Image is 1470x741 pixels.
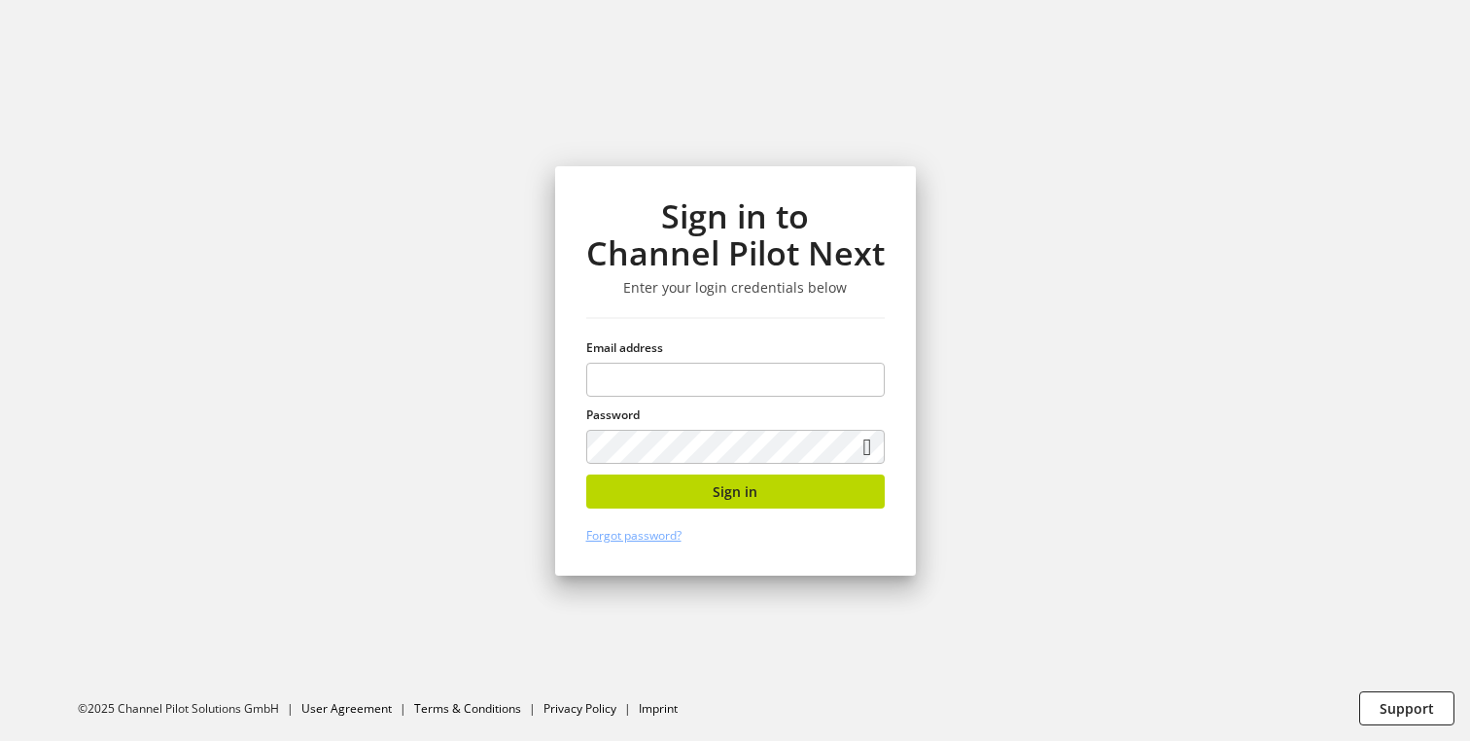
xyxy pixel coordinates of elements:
h1: Sign in to Channel Pilot Next [586,197,885,272]
span: Password [586,406,640,423]
button: Support [1359,691,1454,725]
button: Sign in [586,475,885,509]
a: Imprint [639,700,678,717]
h3: Enter your login credentials below [586,279,885,297]
a: User Agreement [301,700,392,717]
li: ©2025 Channel Pilot Solutions GmbH [78,700,301,718]
span: Sign in [713,481,757,502]
a: Privacy Policy [543,700,616,717]
span: Support [1380,698,1434,719]
a: Forgot password? [586,527,682,544]
span: Email address [586,339,663,356]
a: Terms & Conditions [414,700,521,717]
